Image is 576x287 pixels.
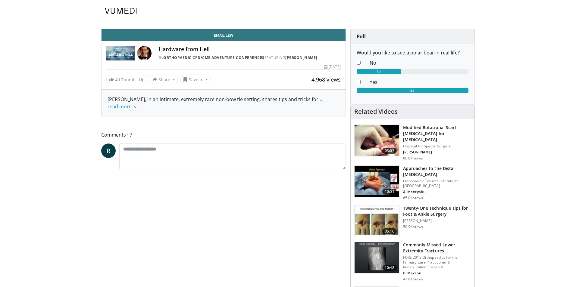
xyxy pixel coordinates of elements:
img: 6702e58c-22b3-47ce-9497-b1c0ae175c4c.150x105_q85_crop-smart_upscale.jpg [355,205,399,237]
p: 41.8K views [403,277,423,282]
div: [PERSON_NAME], in an intimate, extremely rare non-bow tie setting, shares tips and tricks for [108,96,340,110]
dd: No [365,59,473,66]
button: Save to [180,75,211,84]
h3: Modified Rotational Scarf [MEDICAL_DATA] for [MEDICAL_DATA] [403,125,471,143]
a: 10:51 Approaches to the Distal [MEDICAL_DATA] Orthopaedic Trauma Institute at [GEOGRAPHIC_DATA] A... [354,165,471,200]
a: R [101,143,116,158]
a: Orthopaedic CPD/CME Adventure Conferences [163,55,265,60]
span: 40 [115,77,120,82]
div: By FEATURING [159,55,341,60]
a: 40 Thumbs Up [106,75,147,84]
a: [PERSON_NAME] [285,55,317,60]
p: 65.0K views [403,196,423,200]
p: FORE 2018 Orthopaedics for the Primary Care Practitioner & Rehabilitation Therapist [403,255,471,270]
dd: Yes [365,79,473,86]
div: 38 [357,88,468,93]
img: Avatar [137,46,152,60]
span: Comments 7 [101,131,346,139]
h3: Approaches to the Distal [MEDICAL_DATA] [403,165,471,177]
p: 80.8K views [403,156,423,161]
span: 03:07 [382,148,397,154]
img: 4aa379b6-386c-4fb5-93ee-de5617843a87.150x105_q85_crop-smart_upscale.jpg [355,242,399,273]
p: Hospital for Special Surgery [403,144,471,149]
img: VuMedi Logo [105,8,137,14]
h4: Related Videos [354,108,398,115]
p: Benjamin Maxson [403,271,471,276]
button: Share [150,75,178,84]
span: 05:16 [382,228,397,234]
h4: Hardware from Hell [159,46,341,53]
span: 4,968 views [311,76,341,83]
div: 15 [357,69,401,74]
a: read more ↘ [108,103,137,110]
strong: Poll [357,33,366,40]
p: [PERSON_NAME] [403,218,471,223]
a: 10:48 Commonly Missed Lower Extremity Fractures FORE 2018 Orthopaedics for the Primary Care Pract... [354,242,471,282]
a: 03:07 Modified Rotational Scarf [MEDICAL_DATA] for [MEDICAL_DATA] Hospital for Special Surgery [P... [354,125,471,161]
img: d5ySKFN8UhyXrjO34xMDoxOjBrO-I4W8_9.150x105_q85_crop-smart_upscale.jpg [355,166,399,197]
a: 05:16 Twenty-One Technique Tips for Foot & Ankle Surgery [PERSON_NAME] 50.9K views [354,205,471,237]
a: Email Lew [102,29,346,41]
p: John Kennedy [403,150,471,155]
span: 10:51 [382,189,397,195]
h3: Twenty-One Technique Tips for Foot & Ankle Surgery [403,205,471,217]
img: Scarf_Osteotomy_100005158_3.jpg.150x105_q85_crop-smart_upscale.jpg [355,125,399,156]
div: [DATE] [324,64,340,69]
span: 10:48 [382,265,397,271]
h6: Would you like to see a polar bear in real life? [357,50,468,56]
p: Orthopaedic Trauma Institute at [GEOGRAPHIC_DATA] [403,179,471,188]
h3: Commonly Missed Lower Extremity Fractures [403,242,471,254]
img: Orthopaedic CPD/CME Adventure Conferences [106,46,135,60]
p: 50.9K views [403,224,423,229]
p: Amir Matityahu [403,190,471,194]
